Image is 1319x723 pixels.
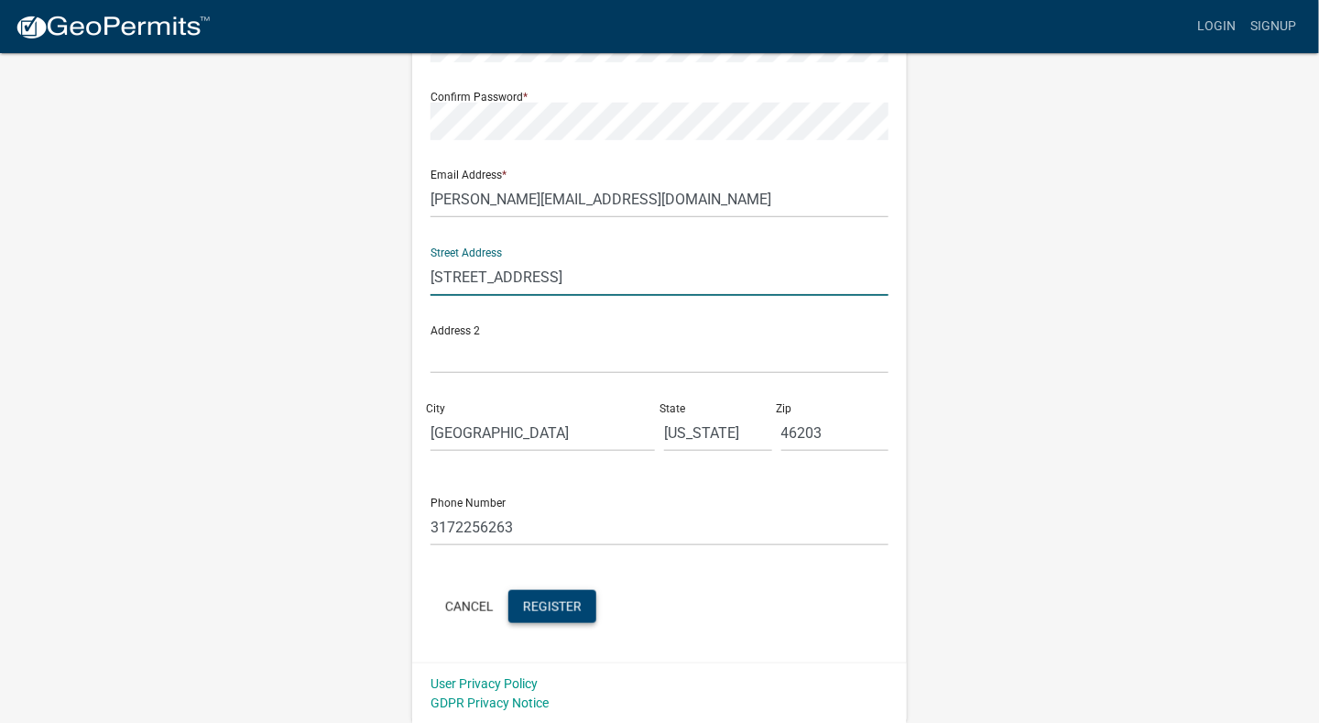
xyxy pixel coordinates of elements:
span: Register [523,598,582,613]
button: Cancel [431,590,508,623]
a: Login [1191,9,1244,44]
a: User Privacy Policy [431,676,538,691]
a: Signup [1244,9,1304,44]
button: Register [508,590,596,623]
a: GDPR Privacy Notice [431,696,549,710]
